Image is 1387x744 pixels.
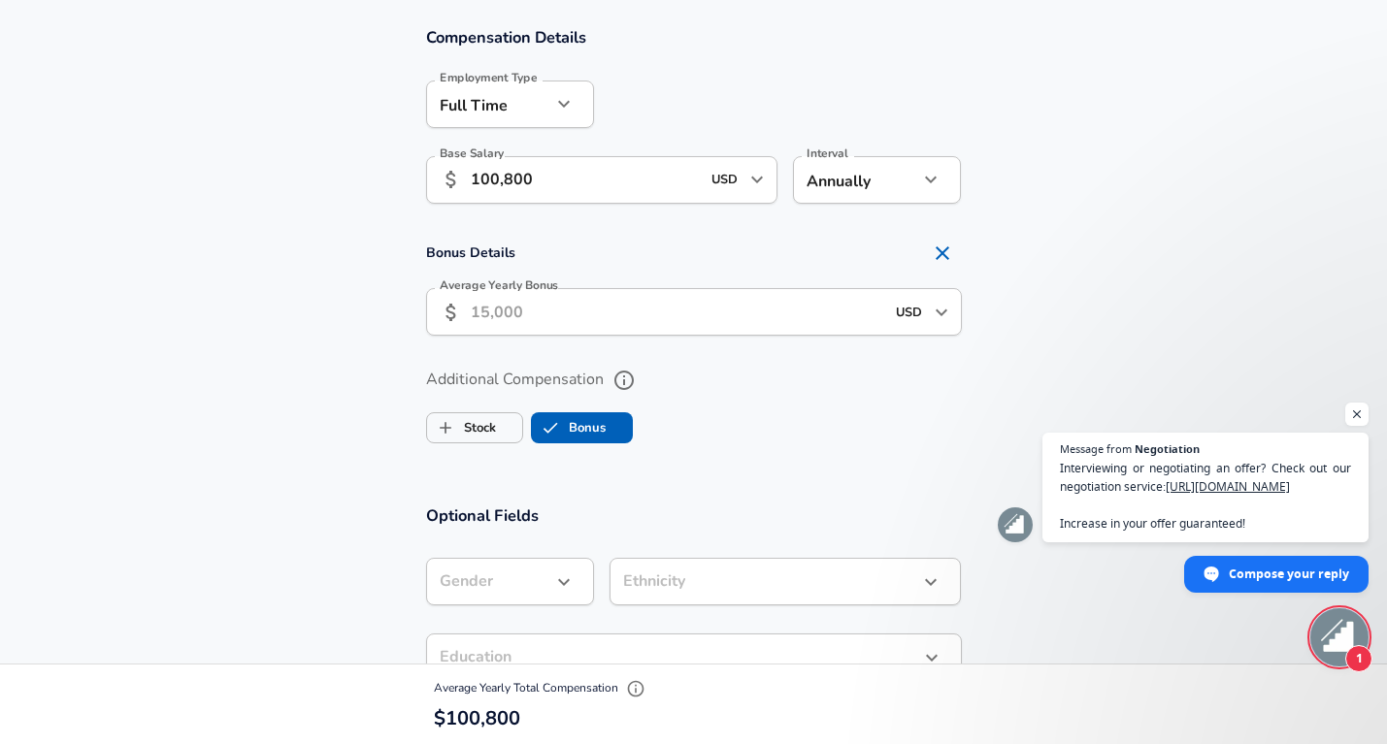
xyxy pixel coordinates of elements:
div: Annually [793,156,918,204]
input: USD [706,165,744,195]
label: Average Yearly Bonus [440,279,558,291]
h4: Bonus Details [426,234,962,273]
button: help [608,364,641,397]
span: Interviewing or negotiating an offer? Check out our negotiation service: Increase in your offer g... [1060,459,1351,533]
label: Employment Type [440,72,538,83]
span: Compose your reply [1229,557,1349,591]
button: Remove Section [923,234,962,273]
input: 100,000 [471,156,701,204]
span: Bonus [532,409,569,446]
label: Interval [807,147,848,159]
label: Base Salary [440,147,504,159]
div: Open chat [1310,608,1369,666]
h3: Compensation Details [426,26,962,49]
button: Explain Total Compensation [621,674,650,703]
span: Message from [1060,443,1132,454]
input: USD [890,297,929,327]
button: Open [928,299,955,326]
span: Negotiation [1135,443,1200,454]
label: Stock [427,409,496,446]
label: Additional Compensation [426,364,962,397]
span: Average Yearly Total Compensation [434,680,650,695]
input: 15,000 [471,288,884,336]
button: BonusBonus [531,412,633,443]
button: Open [743,166,771,193]
label: Bonus [532,409,606,446]
span: 1 [1345,645,1372,672]
h3: Optional Fields [426,504,962,527]
span: Stock [427,409,464,446]
button: StockStock [426,412,523,443]
div: Full Time [426,81,551,128]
